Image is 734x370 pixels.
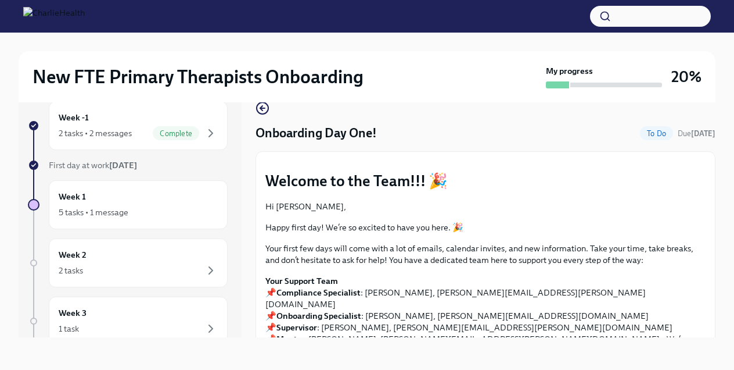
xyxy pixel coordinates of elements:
[59,111,89,124] h6: Week -1
[28,239,228,287] a: Week 22 tasks
[59,127,132,139] div: 2 tasks • 2 messages
[678,129,715,138] span: Due
[671,66,701,87] h3: 20%
[23,7,85,26] img: CharlieHealth
[678,128,715,139] span: August 20th, 2025 10:00
[276,334,308,344] strong: Mentor:
[59,265,83,276] div: 2 tasks
[28,180,228,229] a: Week 15 tasks • 1 message
[276,287,361,298] strong: Compliance Specialist
[546,65,593,77] strong: My progress
[265,170,706,191] p: Welcome to the Team!!! 🎉
[49,160,137,170] span: First day at work
[109,160,137,170] strong: [DATE]
[33,65,364,88] h2: New FTE Primary Therapists Onboarding
[265,201,706,212] p: Hi [PERSON_NAME],
[256,124,377,142] h4: Onboarding Day One!
[59,190,86,203] h6: Week 1
[59,323,79,335] div: 1 task
[59,248,87,261] h6: Week 2
[265,276,338,286] strong: Your Support Team
[276,322,317,333] strong: Supervisor
[265,243,706,266] p: Your first few days will come with a lot of emails, calendar invites, and new information. Take y...
[640,129,673,138] span: To Do
[28,159,228,171] a: First day at work[DATE]
[28,101,228,150] a: Week -12 tasks • 2 messagesComplete
[28,297,228,346] a: Week 31 task
[153,129,199,138] span: Complete
[276,311,361,321] strong: Onboarding Specialist
[265,275,706,368] p: 📌 : [PERSON_NAME], [PERSON_NAME][EMAIL_ADDRESS][PERSON_NAME][DOMAIN_NAME] 📌 : [PERSON_NAME], [PER...
[691,129,715,138] strong: [DATE]
[59,207,128,218] div: 5 tasks • 1 message
[265,222,706,233] p: Happy first day! We’re so excited to have you here. 🎉
[59,307,87,319] h6: Week 3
